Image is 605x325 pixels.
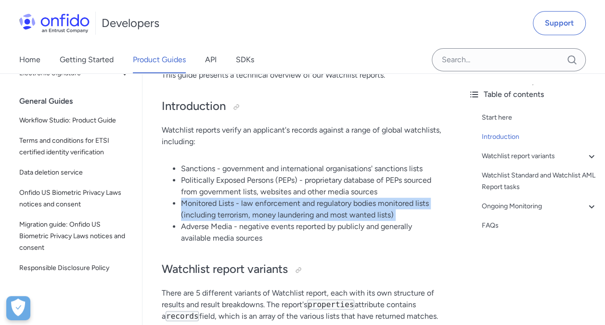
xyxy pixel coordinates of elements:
a: API [205,46,217,73]
a: FAQs [482,220,597,231]
a: Getting Started [60,46,114,73]
p: This guide presents a technical overview of our Watchlist reports. [162,69,441,81]
a: Migration guide: Onfido US Biometric Privacy Laws notices and consent [15,215,134,257]
a: Product Guides [133,46,186,73]
a: Data deletion service [15,163,134,182]
span: Migration guide: Onfido US Biometric Privacy Laws notices and consent [19,219,130,254]
p: Watchlist reports verify an applicant's records against a range of global watchlists, including: [162,124,441,148]
h2: Introduction [162,98,441,115]
code: records [166,311,199,321]
a: Start here [482,112,597,123]
span: Workflow Studio: Product Guide [19,115,130,126]
li: Adverse Media - negative events reported by publicly and generally available media sources [181,221,441,244]
div: General Guides [19,92,138,111]
span: Onfido US Biometric Privacy Laws notices and consent [19,187,130,210]
a: SDKs [236,46,254,73]
a: Workflow Studio: Product Guide [15,111,134,130]
span: Terms and conditions for ETSI certified identity verification [19,135,130,158]
img: Onfido Logo [19,14,90,33]
a: Introduction [482,131,597,143]
a: Ongoing Monitoring [482,201,597,212]
div: Table of contents [468,89,597,100]
li: Politically Exposed Persons (PEPs) - proprietary database of PEPs sourced from government lists, ... [181,175,441,198]
button: Open Preferences [6,296,30,320]
h1: Developers [102,15,159,31]
a: Responsible Disclosure Policy [15,258,134,278]
a: Home [19,46,40,73]
span: Responsible Disclosure Policy [19,262,130,274]
p: There are 5 different variants of Watchlist report, each with its own structure of results and re... [162,287,441,322]
a: Onfido US Biometric Privacy Laws notices and consent [15,183,134,214]
h2: Watchlist report variants [162,261,441,278]
li: Sanctions - government and international organisations' sanctions lists [181,163,441,175]
code: properties [307,299,354,310]
a: Terms and conditions for ETSI certified identity verification [15,131,134,162]
span: Data deletion service [19,167,130,178]
a: Watchlist Standard and Watchlist AML Report tasks [482,170,597,193]
a: Support [533,11,586,35]
div: Cookie Preferences [6,296,30,320]
input: Onfido search input field [432,48,586,71]
a: Watchlist report variants [482,150,597,162]
li: Monitored Lists - law enforcement and regulatory bodies monitored lists (including terrorism, mon... [181,198,441,221]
